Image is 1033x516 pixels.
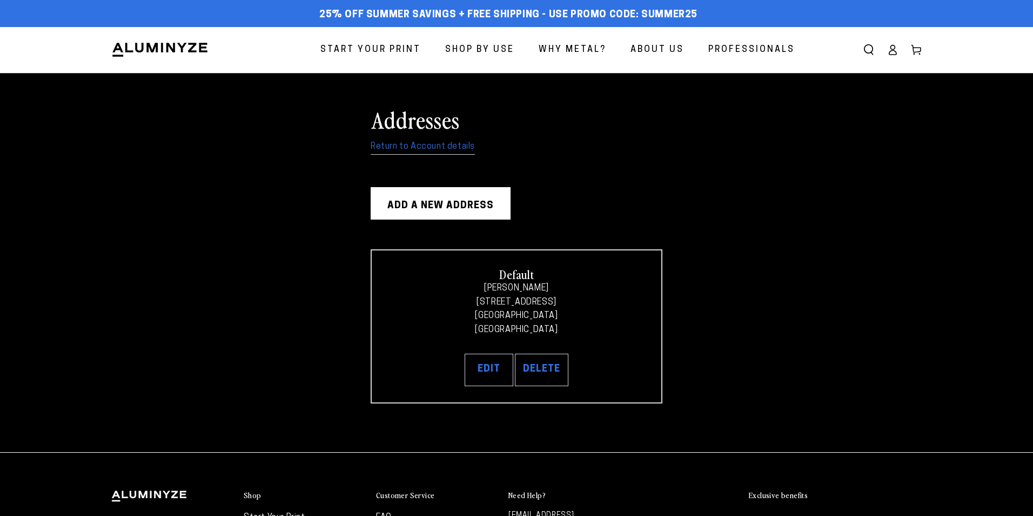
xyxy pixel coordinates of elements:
[437,36,522,64] a: Shop By Use
[539,42,606,58] span: Why Metal?
[531,36,614,64] a: Why Metal?
[371,139,475,155] a: Return to Account details
[508,491,630,501] summary: Need Help?
[465,354,513,386] button: Edit address 1
[622,36,692,64] a: About Us
[508,491,546,500] h2: Need Help?
[749,491,922,501] summary: Exclusive benefits
[388,282,645,337] p: [PERSON_NAME] [STREET_ADDRESS] [GEOGRAPHIC_DATA] [GEOGRAPHIC_DATA]
[700,36,803,64] a: Professionals
[371,105,662,134] h1: Addresses
[320,42,421,58] span: Start Your Print
[708,42,795,58] span: Professionals
[319,9,697,21] span: 25% off Summer Savings + Free Shipping - Use Promo Code: SUMMER25
[445,42,514,58] span: Shop By Use
[857,38,881,62] summary: Search our site
[371,187,511,220] button: Add a new address
[376,491,498,501] summary: Customer Service
[312,36,429,64] a: Start Your Print
[749,491,808,500] h2: Exclusive benefits
[244,491,261,500] h2: Shop
[111,42,209,58] img: Aluminyze
[376,491,434,500] h2: Customer Service
[388,267,645,282] h2: Default
[630,42,684,58] span: About Us
[244,491,365,501] summary: Shop
[515,354,568,386] button: Delete 1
